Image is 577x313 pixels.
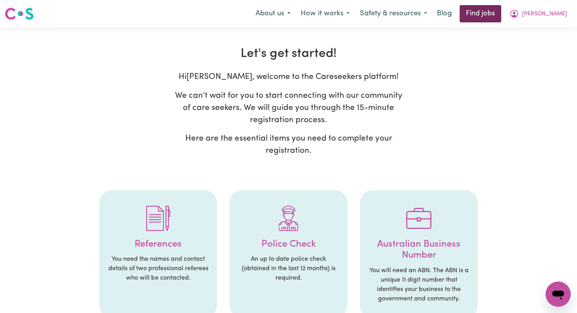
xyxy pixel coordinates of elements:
[546,282,571,307] iframe: Button to launch messaging window
[522,10,567,18] span: [PERSON_NAME]
[296,5,355,22] button: How it works
[504,5,572,22] button: My Account
[368,266,470,304] p: You will need an ABN. The ABN is a unique 11 digit number that identifies your business to the go...
[5,7,34,21] img: Careseekers logo
[173,132,404,157] p: Here are the essential items you need to complete your registration.
[355,5,432,22] button: Safety & resources
[173,90,404,126] p: We can't wait for you to start connecting with our community of care seekers. We will guide you t...
[250,5,296,22] button: About us
[173,71,404,83] p: Hi [PERSON_NAME] , welcome to the Careseekers platform!
[368,239,470,262] h4: Australian Business Number
[237,254,340,283] p: An up to date police check (obtained in the last 12 months) is required.
[107,239,209,250] h4: References
[237,239,340,250] h4: Police Check
[5,5,34,23] a: Careseekers logo
[432,5,456,22] a: Blog
[460,5,501,22] a: Find jobs
[53,46,524,61] h2: Let's get started!
[107,254,209,283] p: You need the names and contact details of two professional referees who will be contacted.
